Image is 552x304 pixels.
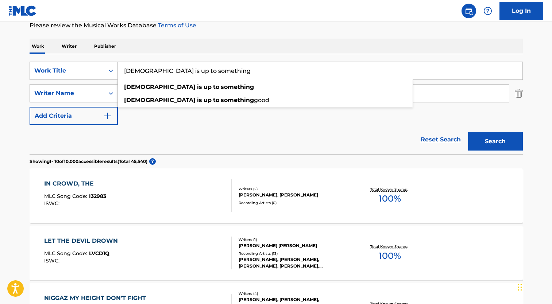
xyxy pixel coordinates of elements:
[44,257,61,264] span: ISWC :
[44,179,106,188] div: IN CROWD, THE
[149,158,156,165] span: ?
[44,193,89,199] span: MLC Song Code :
[239,186,349,192] div: Writers ( 2 )
[480,4,495,18] div: Help
[89,250,109,257] span: LVCD1Q
[483,7,492,15] img: help
[30,21,523,30] p: Please review the Musical Works Database
[197,97,202,104] strong: is
[103,112,112,120] img: 9d2ae6d4665cec9f34b9.svg
[379,249,401,262] span: 100 %
[30,226,523,280] a: LET THE DEVIL DROWNMLC Song Code:LVCD1QISWC:Writers (1)[PERSON_NAME] [PERSON_NAME]Recording Artis...
[417,132,464,148] a: Reset Search
[499,2,543,20] a: Log In
[92,39,118,54] p: Publisher
[44,250,89,257] span: MLC Song Code :
[44,200,61,207] span: ISWC :
[30,107,118,125] button: Add Criteria
[221,97,254,104] strong: something
[34,89,100,98] div: Writer Name
[204,97,212,104] strong: up
[239,237,349,242] div: Writers ( 1 )
[197,83,202,90] strong: is
[370,244,409,249] p: Total Known Shares:
[30,168,523,223] a: IN CROWD, THEMLC Song Code:I32983ISWC:Writers (2)[PERSON_NAME], [PERSON_NAME]Recording Artists (0...
[213,83,219,90] strong: to
[89,193,106,199] span: I32983
[239,200,349,206] div: Recording Artists ( 0 )
[468,132,523,151] button: Search
[34,66,100,75] div: Work Title
[44,294,150,303] div: NIGGAZ MY HEIGHT DON'T FIGHT
[254,97,269,104] span: good
[30,39,46,54] p: Work
[204,83,212,90] strong: up
[239,256,349,269] div: [PERSON_NAME], [PERSON_NAME], [PERSON_NAME], [PERSON_NAME], [PERSON_NAME]
[462,4,476,18] a: Public Search
[44,237,121,245] div: LET THE DEVIL DROWN
[464,7,473,15] img: search
[59,39,79,54] p: Writer
[9,5,37,16] img: MLC Logo
[30,62,523,154] form: Search Form
[213,97,219,104] strong: to
[157,22,196,29] a: Terms of Use
[515,84,523,102] img: Delete Criterion
[239,291,349,296] div: Writers ( 4 )
[124,97,196,104] strong: [DEMOGRAPHIC_DATA]
[239,251,349,256] div: Recording Artists ( 13 )
[516,269,552,304] iframe: Chat Widget
[379,192,401,205] span: 100 %
[124,83,196,90] strong: [DEMOGRAPHIC_DATA]
[30,158,147,165] p: Showing 1 - 10 of 10,000 accessible results (Total 45,540 )
[221,83,254,90] strong: something
[518,276,522,298] div: Drag
[370,187,409,192] p: Total Known Shares:
[239,192,349,198] div: [PERSON_NAME], [PERSON_NAME]
[239,242,349,249] div: [PERSON_NAME] [PERSON_NAME]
